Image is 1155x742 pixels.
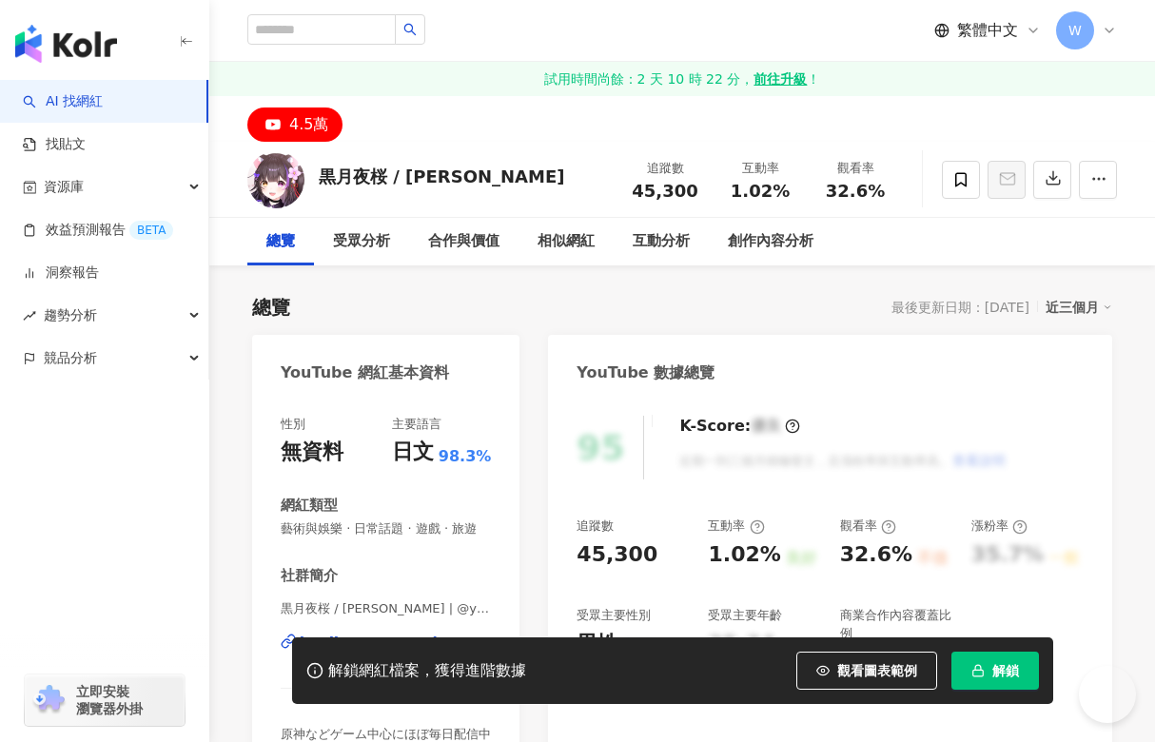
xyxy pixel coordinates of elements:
div: YouTube 網紅基本資料 [281,362,449,383]
div: 黒月夜桜 / [PERSON_NAME] [319,165,564,188]
button: 4.5萬 [247,107,343,142]
div: 觀看率 [840,517,896,535]
div: 45,300 [577,540,657,570]
div: 4.5萬 [289,111,328,138]
a: 找貼文 [23,135,86,154]
div: 社群簡介 [281,566,338,586]
span: rise [23,309,36,322]
div: [URL][DOMAIN_NAME] [300,634,438,651]
div: 受眾主要性別 [577,607,651,624]
img: KOL Avatar [247,151,304,208]
div: 1.02% [708,540,780,570]
div: 解鎖網紅檔案，獲得進階數據 [328,661,526,681]
div: 漲粉率 [971,517,1028,535]
div: 總覽 [252,294,290,321]
a: 效益預測報告BETA [23,221,173,240]
a: chrome extension立即安裝 瀏覽器外掛 [25,674,185,726]
div: YouTube 數據總覽 [577,362,715,383]
span: 藝術與娛樂 · 日常話題 · 遊戲 · 旅遊 [281,520,491,537]
span: 繁體中文 [957,20,1018,41]
div: 合作與價值 [428,230,499,253]
span: 1.02% [731,182,790,201]
div: 日文 [392,438,434,467]
div: 網紅類型 [281,496,338,516]
div: K-Score : [679,416,800,437]
span: 32.6% [826,182,885,201]
img: logo [15,25,117,63]
span: W [1068,20,1082,41]
span: search [403,23,417,36]
span: 黒月夜桜 / [PERSON_NAME] | @yozakuro43 | UCabr_YRuRIixVeQy8BMsMPg [281,600,491,617]
button: 解鎖 [951,652,1039,690]
span: 解鎖 [992,663,1019,678]
div: 商業合作內容覆蓋比例 [840,607,952,641]
div: 追蹤數 [629,159,701,178]
span: 45,300 [632,181,697,201]
div: 互動分析 [633,230,690,253]
strong: 前往升級 [754,69,807,88]
div: 最後更新日期：[DATE] [891,300,1029,315]
div: 互動率 [724,159,796,178]
div: 追蹤數 [577,517,614,535]
div: 總覽 [266,230,295,253]
div: 性別 [281,416,305,433]
div: 無資料 [281,438,343,467]
div: 受眾分析 [333,230,390,253]
button: 觀看圖表範例 [796,652,937,690]
a: 洞察報告 [23,264,99,283]
span: 趨勢分析 [44,294,97,337]
a: searchAI 找網紅 [23,92,103,111]
span: 資源庫 [44,166,84,208]
div: 男性 [577,630,618,659]
a: 試用時間尚餘：2 天 10 時 22 分，前往升級！ [209,62,1155,96]
span: 98.3% [439,446,492,467]
div: 主要語言 [392,416,441,433]
span: 觀看圖表範例 [837,663,917,678]
div: 受眾主要年齡 [708,607,782,624]
a: [URL][DOMAIN_NAME] [281,634,491,651]
div: 互動率 [708,517,764,535]
div: 觀看率 [819,159,891,178]
div: 創作內容分析 [728,230,813,253]
span: 立即安裝 瀏覽器外掛 [76,683,143,717]
img: chrome extension [30,685,68,715]
span: 競品分析 [44,337,97,380]
div: 近三個月 [1046,295,1112,320]
div: 相似網紅 [538,230,595,253]
div: 32.6% [840,540,912,570]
